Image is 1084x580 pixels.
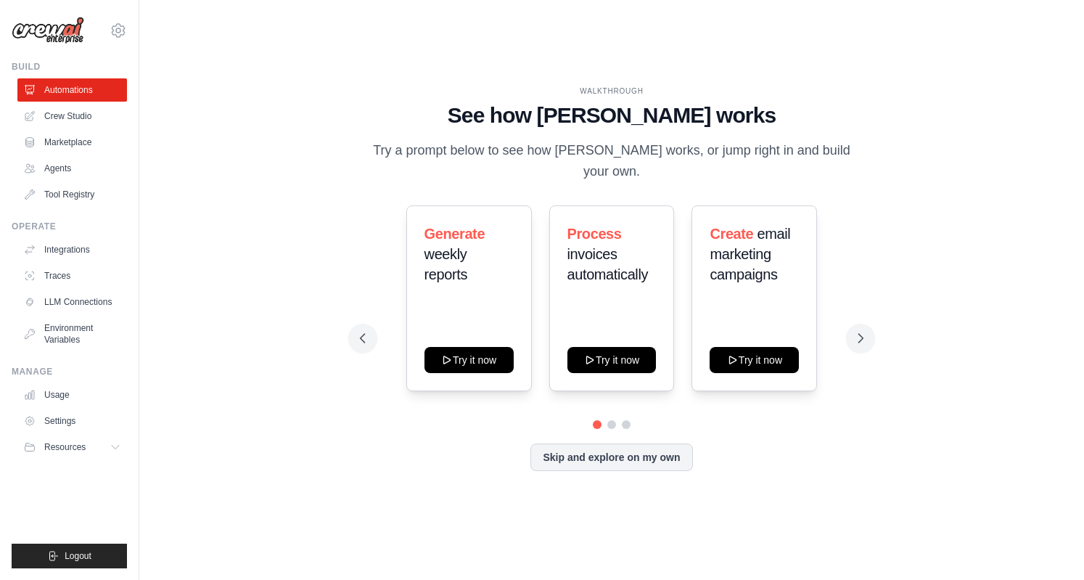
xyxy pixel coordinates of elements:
[710,347,799,373] button: Try it now
[65,550,91,562] span: Logout
[424,246,467,282] span: weekly reports
[17,264,127,287] a: Traces
[710,226,790,282] span: email marketing campaigns
[17,316,127,351] a: Environment Variables
[424,347,514,373] button: Try it now
[360,102,864,128] h1: See how [PERSON_NAME] works
[424,226,485,242] span: Generate
[17,238,127,261] a: Integrations
[17,436,127,459] button: Resources
[12,221,127,232] div: Operate
[710,226,753,242] span: Create
[567,347,657,373] button: Try it now
[17,105,127,128] a: Crew Studio
[17,183,127,206] a: Tool Registry
[360,86,864,97] div: WALKTHROUGH
[567,246,649,282] span: invoices automatically
[44,441,86,453] span: Resources
[12,366,127,377] div: Manage
[368,140,855,183] p: Try a prompt below to see how [PERSON_NAME] works, or jump right in and build your own.
[17,131,127,154] a: Marketplace
[12,17,84,44] img: Logo
[12,544,127,568] button: Logout
[17,409,127,433] a: Settings
[17,290,127,314] a: LLM Connections
[17,78,127,102] a: Automations
[17,383,127,407] a: Usage
[17,157,127,180] a: Agents
[567,226,622,242] span: Process
[12,61,127,73] div: Build
[530,444,692,471] button: Skip and explore on my own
